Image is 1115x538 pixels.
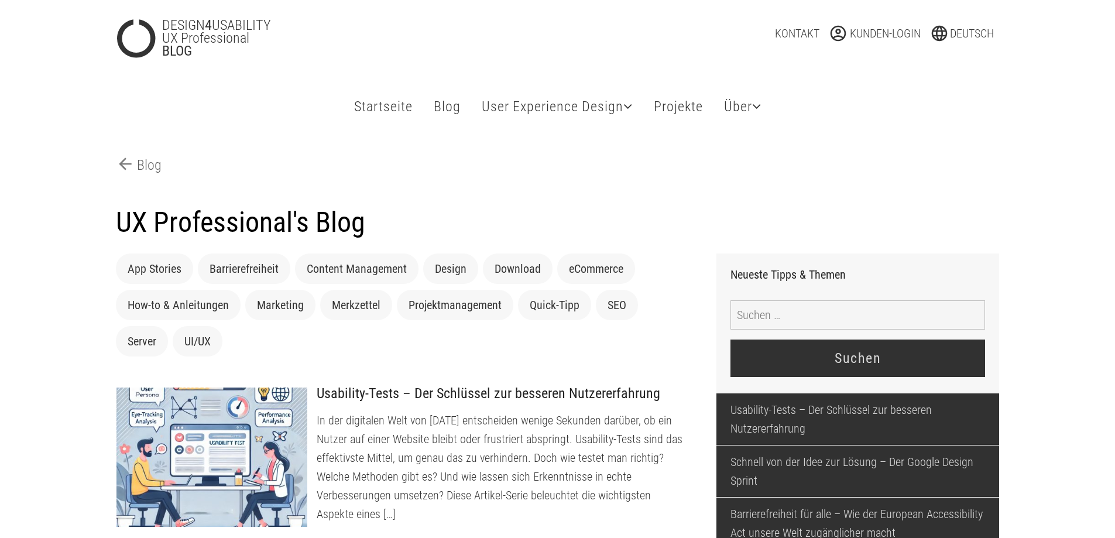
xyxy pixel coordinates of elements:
a: Blog [429,84,465,129]
a: account_circleKunden-Login [829,24,921,44]
a: How-to & Anleitungen [128,298,229,312]
a: Server [128,334,156,348]
h3: Neueste Tipps & Themen [730,268,985,282]
span: language [930,24,950,43]
a: Projekte [649,84,708,129]
strong: BLOG [162,43,192,59]
a: eCommerce [569,262,623,276]
p: In der digitalen Welt von [DATE] entscheiden wenige Sekunden darüber, ob ein Nutzer auf einer Web... [317,411,683,523]
a: User Experience Design [477,84,637,129]
span: arrow_back [116,155,137,173]
strong: 4 [205,17,212,33]
a: App Stories [128,262,181,276]
a: Über [719,84,766,129]
h1: UX Professional's Blog [116,206,1000,239]
span: account_circle [829,24,850,43]
input: Suchen [730,340,985,377]
a: Schnell von der Idee zur Lösung – Der Google Design Sprint [716,446,999,497]
a: SEO [608,298,626,312]
a: Marketing [257,298,304,312]
a: languageDeutsch [930,24,994,44]
h3: Usability-Tests – Der Schlüssel zur besseren Nutzererfahrung [317,386,683,402]
span: Kunden-Login [850,26,921,40]
a: Content Management [307,262,407,276]
a: Design [435,262,466,276]
a: Projektmanagement [409,298,502,312]
a: Usability-Tests – Der Schlüssel zur besseren Nutzererfahrung [716,393,999,445]
a: Startseite [349,84,417,129]
a: Download [495,262,541,276]
a: Quick-Tipp [530,298,579,312]
span: Deutsch [950,26,994,40]
a: Merkzettel [332,298,380,312]
a: Kontakt [775,24,819,43]
a: UI/UX [184,334,211,348]
a: Barrierefreiheit [210,262,279,276]
a: DESIGN4USABILITYUX ProfessionalBLOG [116,19,399,57]
a: arrow_backBlog [116,155,162,176]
